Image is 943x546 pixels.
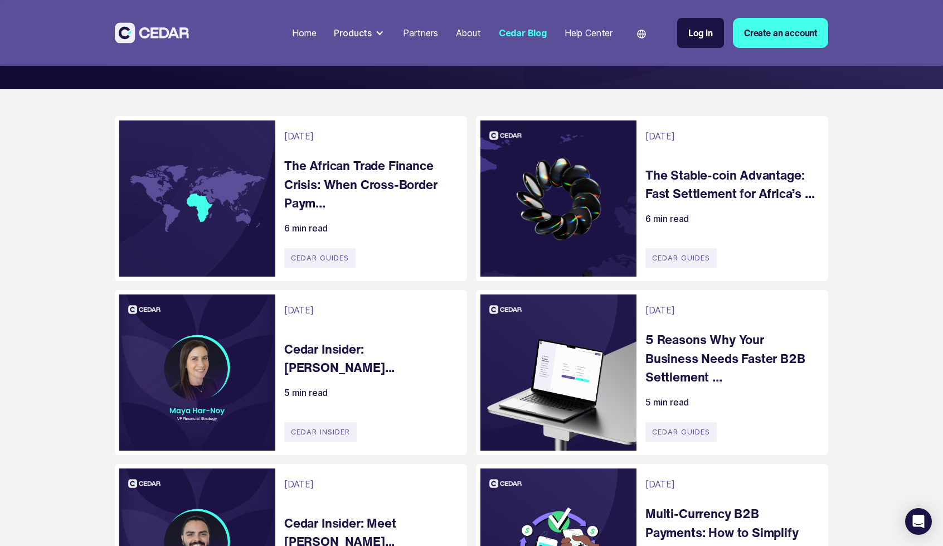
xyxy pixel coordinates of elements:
a: Home [288,21,320,45]
a: Create an account [733,18,828,48]
a: The Stable-coin Advantage: Fast Settlement for Africa’s ... [645,166,817,203]
a: Cedar Insider: [PERSON_NAME]... [284,340,456,377]
div: Cedar Guides [284,248,356,268]
img: world icon [637,30,646,38]
div: Cedar Insider [284,422,357,442]
a: Partners [398,21,443,45]
div: [DATE] [645,477,675,491]
div: Open Intercom Messenger [905,508,932,535]
a: 5 Reasons Why Your Business Needs Faster B2B Settlement ... [645,330,817,386]
div: Home [292,26,316,40]
a: Log in [677,18,724,48]
div: [DATE] [284,129,314,143]
div: Log in [688,26,713,40]
div: Help Center [565,26,613,40]
a: Help Center [560,21,617,45]
div: [DATE] [645,129,675,143]
div: 5 min read [645,395,689,409]
div: 5 min read [284,386,328,399]
a: About [451,21,485,45]
a: Cedar Blog [494,21,551,45]
div: Products [329,22,390,44]
div: 6 min read [284,221,328,235]
div: Products [334,26,372,40]
div: [DATE] [645,303,675,317]
div: About [456,26,481,40]
div: 6 min read [645,212,689,225]
div: [DATE] [284,303,314,317]
div: Cedar Guides [645,248,717,268]
div: Partners [403,26,438,40]
div: Cedar Blog [499,26,547,40]
div: [DATE] [284,477,314,491]
a: The African Trade Finance Crisis: When Cross-Border Paym... [284,156,456,212]
div: Cedar Guides [645,422,717,442]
